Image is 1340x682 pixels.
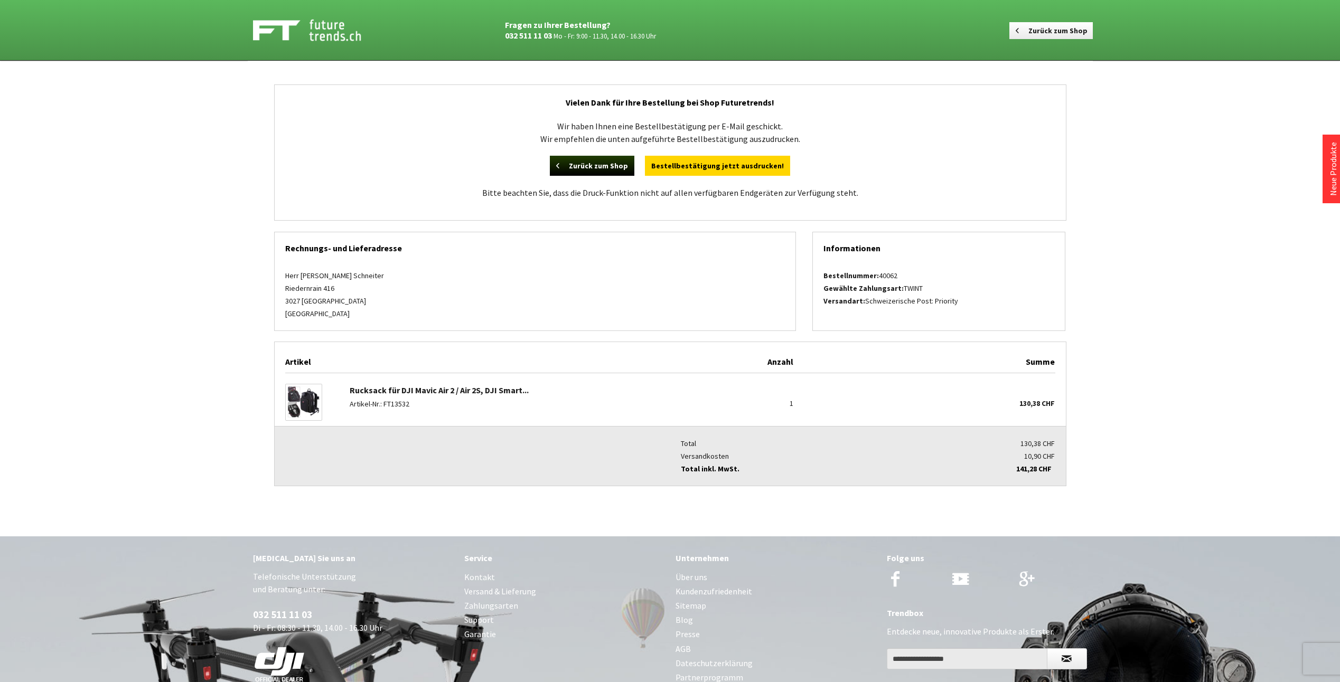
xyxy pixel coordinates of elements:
a: Sitemap [676,599,876,613]
div: Folge uns [887,551,1088,565]
a: 032 511 11 03 [505,30,552,41]
div: 141,28 CHF [940,462,1052,475]
span: [GEOGRAPHIC_DATA] [302,296,366,306]
div: Total [681,437,943,450]
button: Newsletter abonnieren [1047,648,1087,669]
p: Entdecke neue, innovative Produkte als Erster. [887,625,1088,638]
div: Summe [793,353,1055,373]
a: Zurück zum Shop [550,156,634,176]
a: Dateschutzerklärung [676,656,876,670]
a: AGB [676,642,876,656]
input: Ihre E-Mail Adresse [887,648,1047,669]
strong: Versandart: [823,296,865,306]
a: Support [464,613,665,627]
span: Schneiter [353,271,384,280]
a: Shop Futuretrends - zur Startseite wechseln [253,17,455,43]
span: [PERSON_NAME] [301,271,352,280]
div: Total inkl. MwSt. [681,462,943,475]
div: Unternehmen [676,551,876,565]
span: [GEOGRAPHIC_DATA] [285,309,350,318]
a: Bestellbestätigung jetzt ausdrucken! [645,156,790,176]
p: Wir haben Ihnen eine Bestellbestätigung per E-Mail geschickt. Wir empfehlen die unten aufgeführte... [285,120,1055,145]
div: 130,38 CHF [943,437,1055,450]
div: Artikel [285,353,709,373]
a: Neue Produkte [1328,142,1338,196]
div: Trendbox [887,606,1088,620]
a: Versand & Lieferung [464,584,665,599]
div: [MEDICAL_DATA] Sie uns an [253,551,454,565]
p: Bitte beachten Sie, dass die Druck-Funktion nicht auf allen verfügbaren Endgeräten zur Verfügung ... [285,186,1055,199]
a: Presse [676,627,876,641]
a: Zurück zum Shop [1009,22,1093,39]
a: Zahlungsarten [464,599,665,613]
div: Service [464,551,665,565]
a: Rucksack für DJI Mavic Air 2 / Air 2S, DJI Smart... [350,385,529,395]
a: 032 511 11 03 [253,608,312,621]
span: Riedernrain 416 [285,283,334,293]
strong: Gewählte Zahlungsart: [823,283,904,293]
a: Blog [676,613,876,627]
img: Shop Futuretrends - zur Startseite wechseln [253,17,385,43]
a: Kundenzufriedenheit [676,584,876,599]
div: Informationen [823,232,1054,259]
strong: Bestellnummer: [823,271,879,280]
div: Versandkosten [681,450,943,462]
div: 40062 TWINT Schweizerische Post: Priority [813,259,1065,330]
div: Rechnungs- und Lieferadresse [285,232,785,259]
span: 3027 [285,296,300,306]
div: 10,90 CHF [943,450,1055,462]
strong: Fragen zu Ihrer Bestellung? [505,20,611,30]
a: Garantie [464,627,665,641]
div: Anzahl [708,353,793,373]
img: Rucksack für DJI Mavic Air 2 / Air 2S, DJI Smart Controller, Go Pro [286,384,322,420]
div: 1 [708,378,793,420]
p: Artikel-Nr.: FT13532 [350,397,704,410]
a: Über uns [676,570,876,584]
a: Kontakt [464,570,665,584]
span: Herr [285,271,299,280]
h2: Vielen Dank für Ihre Bestellung bei Shop Futuretrends! [285,85,1055,109]
small: Mo - Fr: 9:00 - 11.30, 14.00 - 16.30 Uhr [554,32,656,40]
div: 130,38 CHF [793,378,1055,420]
